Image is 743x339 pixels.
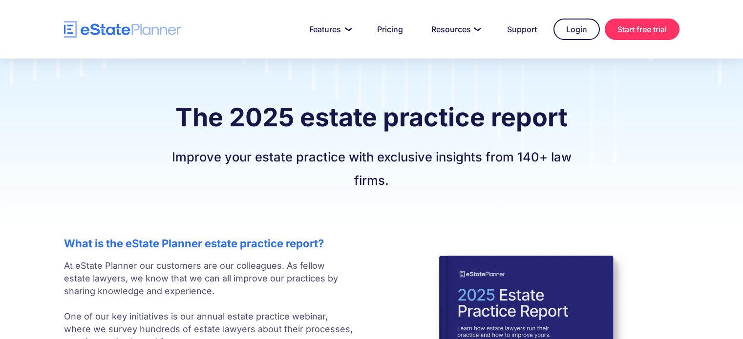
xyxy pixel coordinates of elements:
[420,20,490,39] a: Resources
[172,149,572,188] strong: Improve your estate practice with exclusive insights from 140+ law firms.
[297,20,361,39] a: Features
[605,19,679,40] a: Start free trial
[553,19,600,40] a: Login
[495,20,549,39] a: Support
[365,20,415,39] a: Pricing
[175,102,568,133] strong: The 2025 estate practice report
[64,21,181,38] a: home
[64,237,353,250] h2: What is the eState Planner estate practice report?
